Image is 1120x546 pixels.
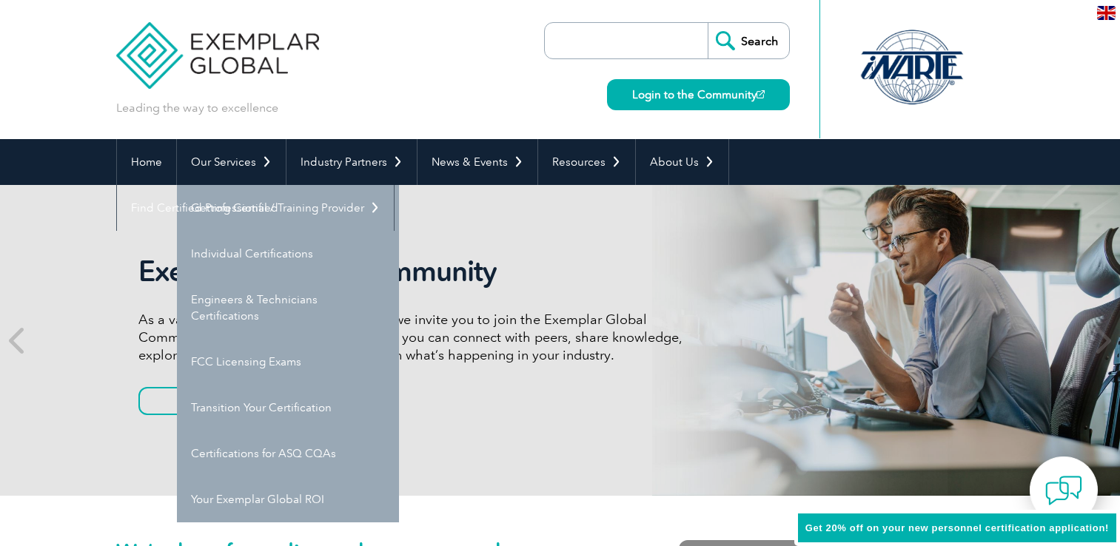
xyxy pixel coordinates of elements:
a: Individual Certifications [177,231,399,277]
a: Industry Partners [286,139,417,185]
a: Resources [538,139,635,185]
a: Login to the Community [607,79,790,110]
input: Search [708,23,789,58]
p: Leading the way to excellence [116,100,278,116]
a: Certifications for ASQ CQAs [177,431,399,476]
a: Our Services [177,139,286,185]
img: en [1097,6,1116,20]
img: open_square.png [757,90,765,98]
a: Home [117,139,176,185]
a: Find Certified Professional / Training Provider [117,185,394,231]
a: Join Now [138,387,279,415]
p: As a valued member of Exemplar Global, we invite you to join the Exemplar Global Community—a fun,... [138,311,694,364]
a: Your Exemplar Global ROI [177,476,399,522]
a: News & Events [418,139,537,185]
a: Engineers & Technicians Certifications [177,277,399,339]
span: Get 20% off on your new personnel certification application! [805,522,1109,533]
h2: Exemplar Global Community [138,255,694,289]
a: About Us [636,139,728,185]
a: Transition Your Certification [177,385,399,431]
img: contact-chat.png [1045,472,1082,509]
a: FCC Licensing Exams [177,339,399,385]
